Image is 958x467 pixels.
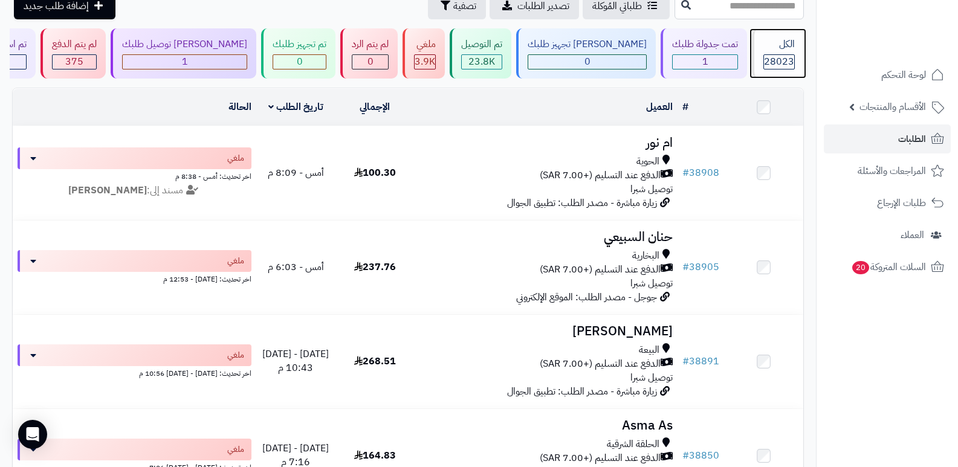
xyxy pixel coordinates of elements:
h3: ام نور [419,136,673,150]
span: 0 [584,54,591,69]
div: Open Intercom Messenger [18,420,47,449]
a: تمت جدولة طلبك 1 [658,28,749,79]
h3: Asma As [419,419,673,433]
div: تم تجهيز طلبك [273,37,326,51]
div: [PERSON_NAME] توصيل طلبك [122,37,247,51]
strong: [PERSON_NAME] [68,183,147,198]
span: زيارة مباشرة - مصدر الطلب: تطبيق الجوال [507,384,657,399]
span: # [682,354,689,369]
div: 3858 [415,55,435,69]
span: البخارية [632,249,659,263]
span: لوحة التحكم [881,66,926,83]
div: اخر تحديث: أمس - 8:38 م [18,169,251,182]
div: لم يتم الدفع [52,37,97,51]
span: 164.83 [354,448,396,463]
span: جوجل - مصدر الطلب: الموقع الإلكتروني [516,290,657,304]
a: #38891 [682,354,719,369]
div: 375 [53,55,96,69]
a: الطلبات [824,124,951,153]
span: ملغي [227,443,244,456]
span: 3.9K [415,54,435,69]
span: البيعة [639,343,659,357]
a: ملغي 3.9K [400,28,447,79]
span: توصيل شبرا [630,370,673,385]
span: 0 [297,54,303,69]
span: زيارة مباشرة - مصدر الطلب: تطبيق الجوال [507,196,657,210]
span: العملاء [901,227,924,243]
span: 1 [702,54,708,69]
a: #38905 [682,260,719,274]
span: الحوية [636,155,659,169]
a: الحالة [228,100,251,114]
div: ملغي [414,37,436,51]
span: الدفع عند التسليم (+7.00 SAR) [540,357,661,371]
div: 0 [352,55,388,69]
a: # [682,100,688,114]
a: [PERSON_NAME] تجهيز طلبك 0 [514,28,658,79]
span: الدفع عند التسليم (+7.00 SAR) [540,263,661,277]
div: اخر تحديث: [DATE] - 12:53 م [18,272,251,285]
span: 23.8K [468,54,495,69]
h3: [PERSON_NAME] [419,324,673,338]
span: 1 [182,54,188,69]
span: # [682,448,689,463]
span: الحلقة الشرقية [607,437,659,451]
span: [DATE] - [DATE] 10:43 م [262,347,329,375]
span: الأقسام والمنتجات [859,98,926,115]
a: العملاء [824,221,951,250]
span: توصيل شبرا [630,182,673,196]
a: لم يتم الدفع 375 [38,28,108,79]
a: #38850 [682,448,719,463]
span: # [682,166,689,180]
span: أمس - 6:03 م [268,260,324,274]
span: السلات المتروكة [851,259,926,275]
div: 0 [273,55,326,69]
span: ملغي [227,152,244,164]
span: 375 [65,54,83,69]
a: تم تجهيز طلبك 0 [259,28,338,79]
span: أمس - 8:09 م [268,166,324,180]
a: العميل [646,100,673,114]
a: [PERSON_NAME] توصيل طلبك 1 [108,28,259,79]
h3: حنان السبيعي [419,230,673,244]
div: الكل [763,37,795,51]
div: 1 [123,55,247,69]
span: المراجعات والأسئلة [858,163,926,179]
span: 28023 [764,54,794,69]
a: لم يتم الرد 0 [338,28,400,79]
div: 23788 [462,55,502,69]
div: 0 [528,55,646,69]
span: 268.51 [354,354,396,369]
div: تم التوصيل [461,37,502,51]
span: الدفع عند التسليم (+7.00 SAR) [540,451,661,465]
span: توصيل شبرا [630,276,673,291]
div: 1 [673,55,737,69]
div: [PERSON_NAME] تجهيز طلبك [528,37,647,51]
div: مسند إلى: [8,184,261,198]
a: تاريخ الطلب [268,100,323,114]
a: المراجعات والأسئلة [824,156,951,185]
a: #38908 [682,166,719,180]
span: 0 [367,54,374,69]
span: الطلبات [898,130,926,147]
a: السلات المتروكة20 [824,253,951,282]
span: # [682,260,689,274]
div: تمت جدولة طلبك [672,37,738,51]
div: اخر تحديث: [DATE] - [DATE] 10:56 م [18,366,251,379]
span: ملغي [227,349,244,361]
span: ملغي [227,255,244,267]
a: لوحة التحكم [824,60,951,89]
span: 100.30 [354,166,396,180]
span: 237.76 [354,260,396,274]
a: الإجمالي [360,100,390,114]
span: 20 [852,261,869,274]
a: الكل28023 [749,28,806,79]
a: تم التوصيل 23.8K [447,28,514,79]
span: طلبات الإرجاع [877,195,926,211]
a: طلبات الإرجاع [824,188,951,217]
div: لم يتم الرد [352,37,389,51]
span: الدفع عند التسليم (+7.00 SAR) [540,169,661,182]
